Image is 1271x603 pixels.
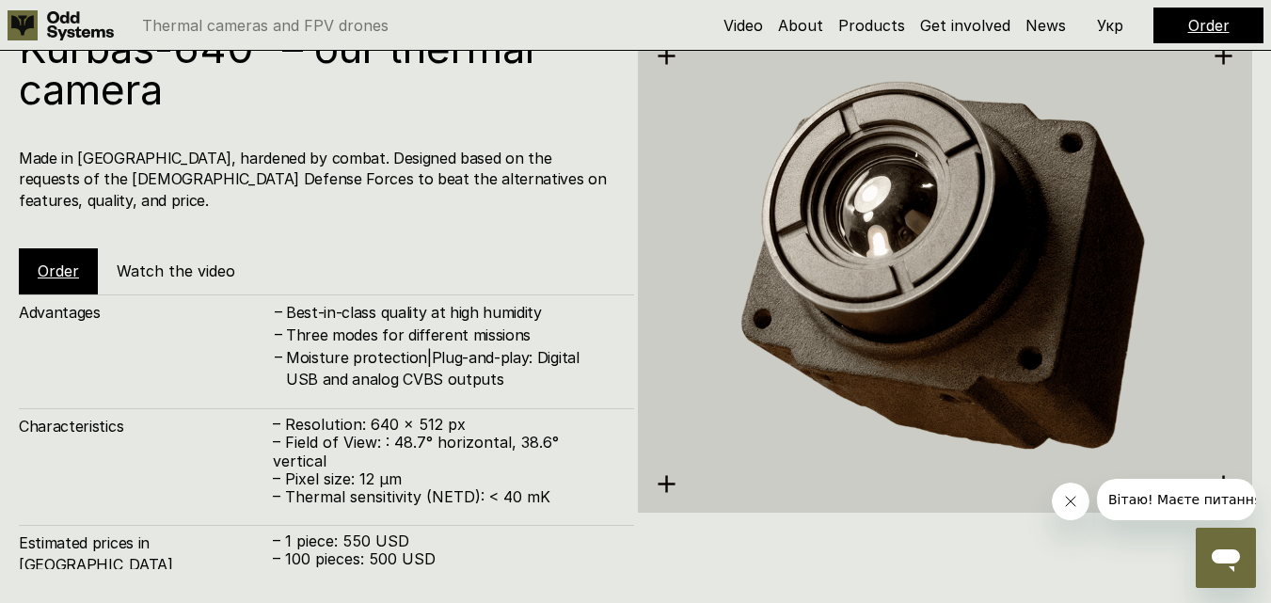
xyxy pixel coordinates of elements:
a: Get involved [920,16,1010,35]
iframe: Закрыть сообщение [1052,483,1089,520]
a: About [778,16,823,35]
h4: Advantages [19,302,273,323]
h4: Characteristics [19,416,273,436]
p: – Field of View: : 48.7° horizontal, 38.6° vertical [273,434,615,469]
a: Products [838,16,905,35]
a: News [1025,16,1066,35]
p: – Thermal sensitivity (NETD): < 40 mK [273,488,615,506]
p: – 100 pieces: 500 USD [273,550,615,568]
p: – 1 piece: 550 USD [273,532,615,550]
h4: Estimated prices in [GEOGRAPHIC_DATA] [19,532,273,575]
p: – Pixel size: 12 µm [273,470,615,488]
h4: – [275,300,282,321]
h1: Kurbas-640ᵅ – our thermal camera [19,27,615,110]
h4: Best-in-class quality at high humidity [286,302,615,323]
iframe: Сообщение от компании [1097,479,1256,520]
a: Order [38,262,79,280]
h4: – [275,324,282,344]
h5: Watch the video [117,261,235,281]
p: – Resolution: 640 x 512 px [273,416,615,434]
p: Thermal cameras and FPV drones [142,18,389,33]
a: Video [723,16,763,35]
span: Вітаю! Маєте питання? [11,13,172,28]
h4: Three modes for different missions [286,325,615,345]
iframe: Кнопка запуска окна обмена сообщениями [1196,528,1256,588]
h4: Made in [GEOGRAPHIC_DATA], hardened by combat. Designed based on the requests of the [DEMOGRAPHIC... [19,148,615,211]
h4: – [275,346,282,367]
h4: Moisture protection|Plug-and-play: Digital USB and analog CVBS outputs [286,347,615,389]
a: Order [1188,16,1230,35]
p: Укр [1097,18,1123,33]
